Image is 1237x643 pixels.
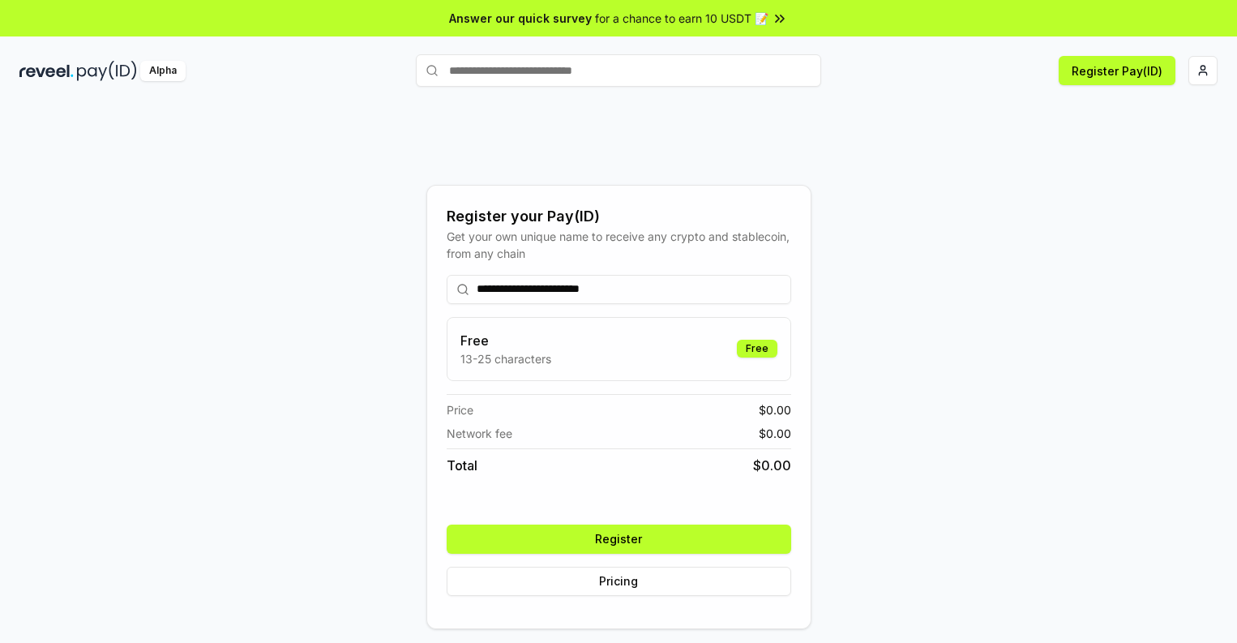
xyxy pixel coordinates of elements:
[447,525,791,554] button: Register
[447,228,791,262] div: Get your own unique name to receive any crypto and stablecoin, from any chain
[449,10,592,27] span: Answer our quick survey
[460,331,551,350] h3: Free
[460,350,551,367] p: 13-25 characters
[759,401,791,418] span: $ 0.00
[595,10,768,27] span: for a chance to earn 10 USDT 📝
[77,61,137,81] img: pay_id
[447,425,512,442] span: Network fee
[447,205,791,228] div: Register your Pay(ID)
[1059,56,1175,85] button: Register Pay(ID)
[737,340,777,358] div: Free
[447,401,473,418] span: Price
[447,567,791,596] button: Pricing
[19,61,74,81] img: reveel_dark
[759,425,791,442] span: $ 0.00
[447,456,477,475] span: Total
[140,61,186,81] div: Alpha
[753,456,791,475] span: $ 0.00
